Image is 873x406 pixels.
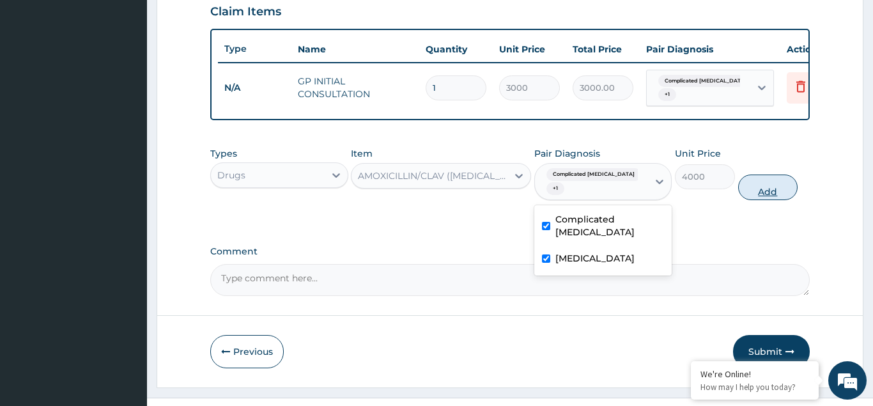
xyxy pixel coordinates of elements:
span: + 1 [658,88,676,101]
th: Pair Diagnosis [640,36,780,62]
label: Comment [210,246,810,257]
th: Name [291,36,419,62]
label: Types [210,148,237,159]
div: We're Online! [700,368,809,380]
label: [MEDICAL_DATA] [555,252,635,265]
span: Complicated [MEDICAL_DATA] [658,75,753,88]
button: Submit [733,335,810,368]
img: d_794563401_company_1708531726252_794563401 [24,64,52,96]
label: Pair Diagnosis [534,147,600,160]
div: Minimize live chat window [210,6,240,37]
button: Previous [210,335,284,368]
th: Actions [780,36,844,62]
label: Unit Price [675,147,721,160]
textarea: Type your message and hit 'Enter' [6,270,243,315]
th: Quantity [419,36,493,62]
td: GP INITIAL CONSULTATION [291,68,419,107]
div: Drugs [217,169,245,182]
th: Total Price [566,36,640,62]
label: Item [351,147,373,160]
h3: Claim Items [210,5,281,19]
button: Add [738,175,798,200]
div: Chat with us now [66,72,215,88]
label: Complicated [MEDICAL_DATA] [555,213,665,238]
span: + 1 [546,182,564,195]
p: How may I help you today? [700,382,809,393]
th: Unit Price [493,36,566,62]
div: AMOXICILLIN/CLAV ([MEDICAL_DATA]) SUSP 228MG/5ML X100ML [358,169,509,182]
td: N/A [218,76,291,100]
span: We're online! [74,121,176,251]
th: Type [218,37,291,61]
span: Complicated [MEDICAL_DATA] [546,168,641,181]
